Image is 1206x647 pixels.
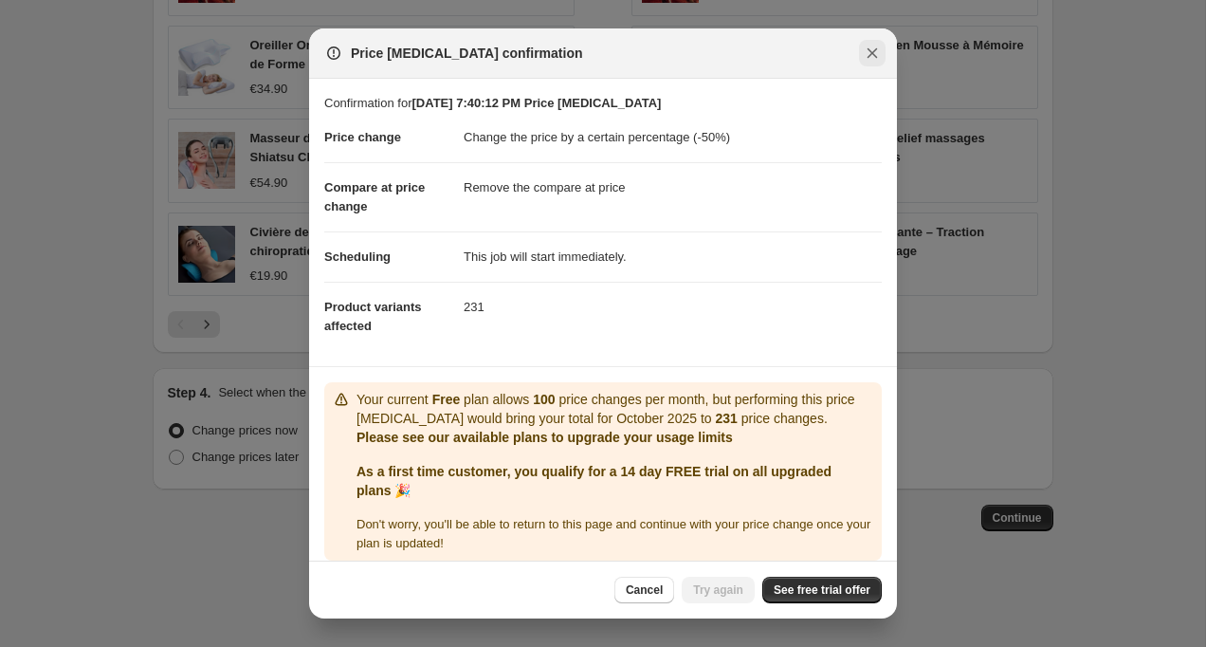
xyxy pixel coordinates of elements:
span: Product variants affected [324,300,422,333]
dd: 231 [464,282,882,332]
span: Scheduling [324,250,391,264]
dd: Change the price by a certain percentage (-50%) [464,113,882,162]
b: 100 [533,392,555,407]
dd: Remove the compare at price [464,162,882,213]
button: Cancel [614,577,674,603]
p: Please see our available plans to upgrade your usage limits [356,428,874,447]
p: Your current plan allows price changes per month, but performing this price [MEDICAL_DATA] would ... [356,390,874,428]
p: Confirmation for [324,94,882,113]
b: 231 [715,411,737,426]
b: As a first time customer, you qualify for a 14 day FREE trial on all upgraded plans 🎉 [356,464,831,498]
b: Free [432,392,461,407]
b: [DATE] 7:40:12 PM Price [MEDICAL_DATA] [411,96,661,110]
span: Compare at price change [324,180,425,213]
span: Don ' t worry, you ' ll be able to return to this page and continue with your price change once y... [356,517,870,550]
span: Price [MEDICAL_DATA] confirmation [351,44,583,63]
dd: This job will start immediately. [464,231,882,282]
span: Cancel [626,582,663,598]
button: Close [859,40,886,66]
a: See free trial offer [762,577,882,603]
span: See free trial offer [774,582,870,598]
span: Price change [324,130,401,144]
